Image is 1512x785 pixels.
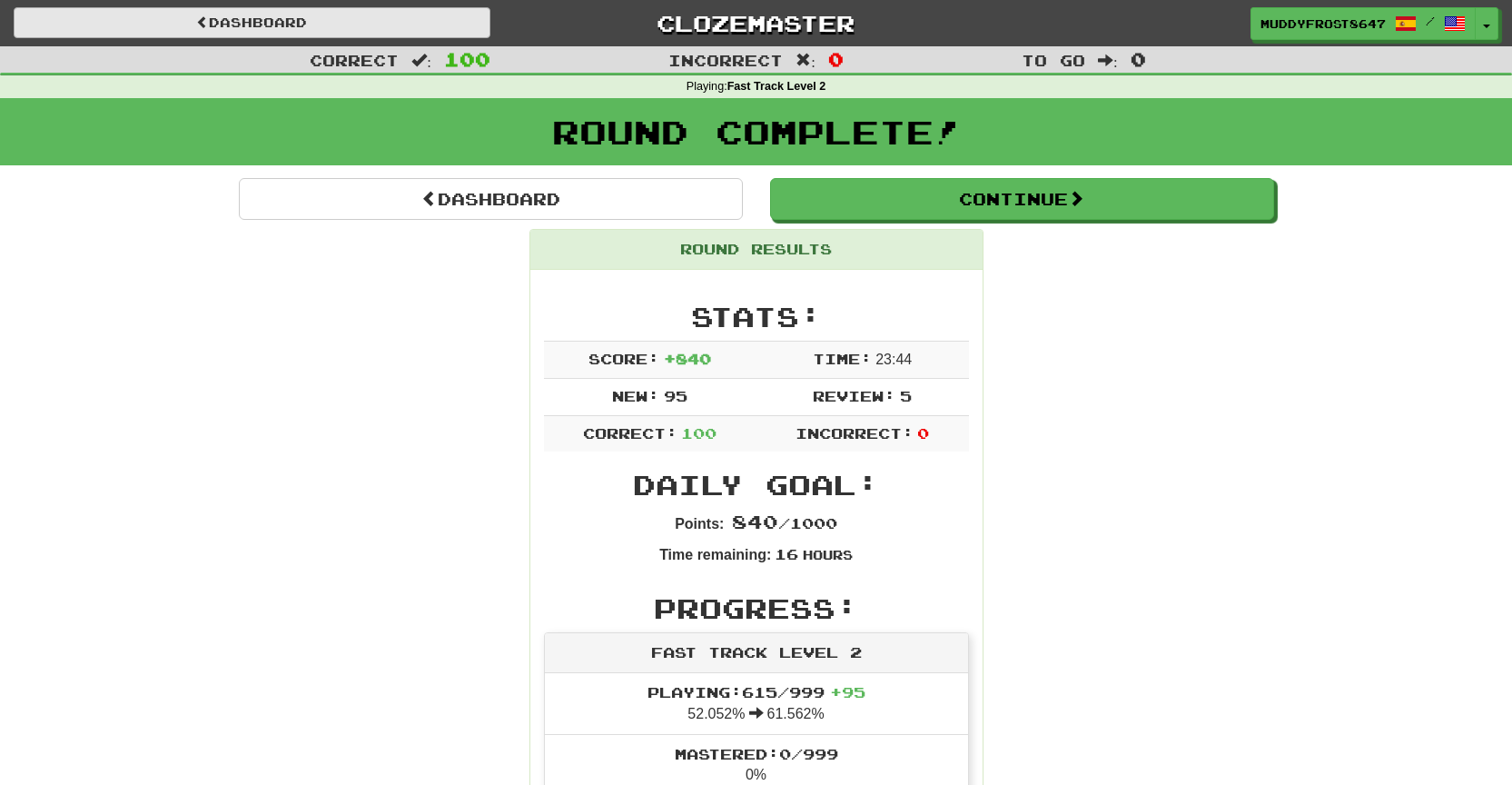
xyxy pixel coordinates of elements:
[813,387,895,404] span: Review:
[1131,48,1146,70] span: 0
[775,545,798,562] span: 16
[675,516,724,532] strong: Points:
[732,514,837,532] span: / 1000
[1250,7,1476,40] a: MuddyFrost8647 /
[239,178,743,220] a: Dashboard
[1426,15,1435,27] span: /
[1022,51,1085,69] span: To go
[803,547,853,562] small: Hours
[828,48,844,70] span: 0
[6,114,1506,150] h1: Round Complete!
[544,302,969,332] h2: Stats:
[664,387,687,404] span: 95
[530,230,983,270] div: Round Results
[917,424,929,442] span: 0
[612,387,659,404] span: New:
[1098,53,1118,68] span: :
[1260,15,1386,32] span: MuddyFrost8647
[813,350,872,367] span: Time:
[588,350,659,367] span: Score:
[727,80,826,93] strong: Fast Track Level 2
[668,51,783,69] span: Incorrect
[681,424,716,442] span: 100
[544,470,969,500] h2: Daily Goal:
[647,683,865,701] span: Playing: 615 / 999
[796,53,815,68] span: :
[545,633,968,673] div: Fast Track Level 2
[664,350,711,367] span: + 840
[411,53,431,68] span: :
[583,424,677,442] span: Correct:
[545,673,968,735] li: 52.052% 61.562%
[518,7,994,39] a: Clozemaster
[900,387,912,404] span: 5
[659,547,771,562] strong: Time remaining:
[675,745,838,762] span: Mastered: 0 / 999
[310,51,399,69] span: Correct
[732,511,778,532] span: 840
[14,7,490,38] a: Dashboard
[544,593,969,623] h2: Progress:
[796,424,914,442] span: Incorrect:
[830,683,865,701] span: + 95
[444,48,490,70] span: 100
[770,178,1274,220] button: Continue
[875,352,912,367] span: 23 : 44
